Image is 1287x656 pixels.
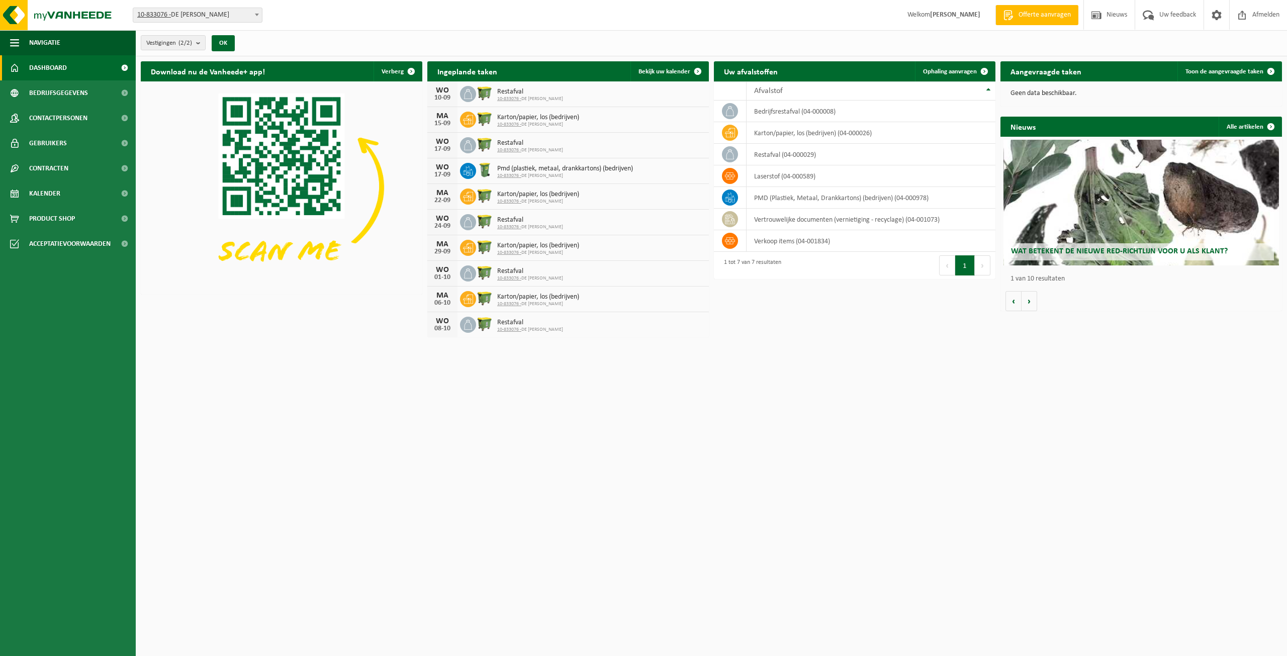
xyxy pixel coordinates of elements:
[497,275,521,281] tcxspan: Call 10-833076 - via 3CX
[497,147,521,153] tcxspan: Call 10-833076 - via 3CX
[747,230,995,252] td: verkoop items (04-001834)
[497,88,563,96] span: Restafval
[432,112,452,120] div: MA
[146,36,192,51] span: Vestigingen
[29,55,67,80] span: Dashboard
[1010,90,1272,97] p: Geen data beschikbaar.
[1000,117,1046,136] h2: Nieuws
[432,223,452,230] div: 24-09
[497,319,563,327] span: Restafval
[915,61,994,81] a: Ophaling aanvragen
[497,242,579,250] span: Karton/papier, los (bedrijven)
[923,68,977,75] span: Ophaling aanvragen
[1000,61,1091,81] h2: Aangevraagde taken
[476,136,493,153] img: WB-1100-HPE-GN-50
[939,255,955,275] button: Previous
[29,106,87,131] span: Contactpersonen
[930,11,980,19] strong: [PERSON_NAME]
[955,255,975,275] button: 1
[497,173,633,179] span: DE [PERSON_NAME]
[432,274,452,281] div: 01-10
[432,171,452,178] div: 17-09
[497,327,521,332] tcxspan: Call 10-833076 - via 3CX
[476,315,493,332] img: WB-1100-HPE-GN-50
[1177,61,1281,81] a: Toon de aangevraagde taken
[432,240,452,248] div: MA
[719,254,781,276] div: 1 tot 7 van 7 resultaten
[995,5,1078,25] a: Offerte aanvragen
[497,139,563,147] span: Restafval
[1022,291,1037,311] button: Volgende
[476,161,493,178] img: WB-0240-HPE-GN-50
[29,206,75,231] span: Product Shop
[432,138,452,146] div: WO
[497,224,521,230] tcxspan: Call 10-833076 - via 3CX
[754,87,783,95] span: Afvalstof
[497,301,579,307] span: DE [PERSON_NAME]
[133,8,262,23] span: 10-833076 - DE WANDELER - TORHOUT
[1016,10,1073,20] span: Offerte aanvragen
[497,275,563,282] span: DE [PERSON_NAME]
[432,197,452,204] div: 22-09
[747,101,995,122] td: bedrijfsrestafval (04-000008)
[432,266,452,274] div: WO
[497,165,633,173] span: Pmd (plastiek, metaal, drankkartons) (bedrijven)
[497,224,563,230] span: DE [PERSON_NAME]
[432,300,452,307] div: 06-10
[432,120,452,127] div: 15-09
[497,122,521,127] tcxspan: Call 10-833076 - via 3CX
[476,264,493,281] img: WB-1100-HPE-GN-50
[975,255,990,275] button: Next
[212,35,235,51] button: OK
[714,61,788,81] h2: Uw afvalstoffen
[476,187,493,204] img: WB-1100-HPE-GN-50
[497,147,563,153] span: DE [PERSON_NAME]
[476,238,493,255] img: WB-1100-HPE-GN-50
[497,122,579,128] span: DE [PERSON_NAME]
[476,213,493,230] img: WB-1100-HPE-GN-50
[747,122,995,144] td: karton/papier, los (bedrijven) (04-000026)
[1219,117,1281,137] a: Alle artikelen
[432,292,452,300] div: MA
[476,84,493,102] img: WB-1100-HPE-GN-50
[141,35,206,50] button: Vestigingen(2/2)
[1010,275,1277,283] p: 1 van 10 resultaten
[497,191,579,199] span: Karton/papier, los (bedrijven)
[1011,247,1228,255] span: Wat betekent de nieuwe RED-richtlijn voor u als klant?
[497,114,579,122] span: Karton/papier, los (bedrijven)
[497,250,521,255] tcxspan: Call 10-833076 - via 3CX
[497,199,521,204] tcxspan: Call 10-833076 - via 3CX
[747,187,995,209] td: PMD (Plastiek, Metaal, Drankkartons) (bedrijven) (04-000978)
[497,301,521,307] tcxspan: Call 10-833076 - via 3CX
[29,30,60,55] span: Navigatie
[497,250,579,256] span: DE [PERSON_NAME]
[747,165,995,187] td: laserstof (04-000589)
[476,110,493,127] img: WB-1100-HPE-GN-50
[432,189,452,197] div: MA
[29,231,111,256] span: Acceptatievoorwaarden
[432,215,452,223] div: WO
[432,146,452,153] div: 17-09
[432,248,452,255] div: 29-09
[497,173,521,178] tcxspan: Call 10-833076 - via 3CX
[1005,291,1022,311] button: Vorige
[432,163,452,171] div: WO
[432,86,452,95] div: WO
[427,61,507,81] h2: Ingeplande taken
[497,96,563,102] span: DE [PERSON_NAME]
[497,267,563,275] span: Restafval
[374,61,421,81] button: Verberg
[630,61,708,81] a: Bekijk uw kalender
[141,61,275,81] h2: Download nu de Vanheede+ app!
[497,327,563,333] span: DE [PERSON_NAME]
[29,131,67,156] span: Gebruikers
[747,209,995,230] td: vertrouwelijke documenten (vernietiging - recyclage) (04-001073)
[497,96,521,102] tcxspan: Call 10-833076 - via 3CX
[747,144,995,165] td: restafval (04-000029)
[638,68,690,75] span: Bekijk uw kalender
[432,95,452,102] div: 10-09
[178,40,192,46] count: (2/2)
[29,181,60,206] span: Kalender
[497,199,579,205] span: DE [PERSON_NAME]
[133,8,262,22] span: 10-833076 - DE WANDELER - TORHOUT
